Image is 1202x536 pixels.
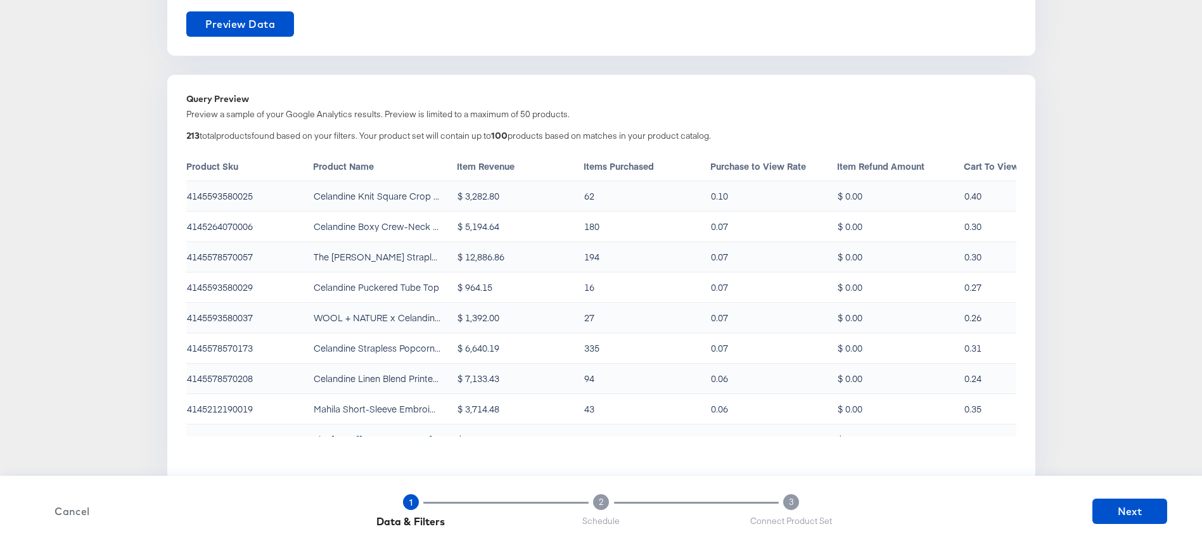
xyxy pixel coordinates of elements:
div: The [DATE][PERSON_NAME] Midi Dress by Anthropologie [314,433,440,445]
div: 4145578570173 [187,341,253,354]
div: 180 [584,220,599,233]
th: Toggle SortBy [964,151,1090,181]
div: $ 3,282.80 [457,189,499,202]
div: 0.07 [711,220,728,233]
div: 94 [584,372,594,385]
div: 16 [584,281,594,293]
div: 0.07 [711,341,728,354]
div: 213 [186,131,200,141]
span: Cancel [40,502,105,520]
div: $ 0.00 [838,311,862,324]
span: 1 [409,497,412,507]
div: 4145593580029 [187,281,253,293]
span: Preview Data [205,15,276,33]
div: WOOL + NATURE x Celandine Crop Tank Top [314,311,440,324]
div: 0.07 [711,311,728,324]
div: 4145578570208 [187,372,253,385]
div: 0.24 [964,372,981,385]
div: 82206491 [187,433,227,445]
div: Product Name [313,160,457,172]
div: $ 964.15 [457,281,492,293]
div: $ 7,133.43 [457,372,499,385]
div: 4145593580037 [187,311,253,324]
div: 4145264070006 [187,220,253,233]
div: Items Purchased [584,160,710,172]
div: 43 [584,402,594,415]
th: Toggle SortBy [584,151,710,181]
div: total products found based on your filters. Your product set will contain up to products based on... [186,130,1016,145]
div: 4145578570057 [187,250,253,263]
div: Celandine Linen Blend Printed Buttondown Shirt [314,372,440,385]
button: Cancel [35,502,110,520]
div: 4145593580025 [187,189,253,202]
div: 0.06 [711,433,728,445]
div: 0.40 [964,189,981,202]
div: 0.30 [964,250,981,263]
button: Next [1092,499,1167,524]
div: 0.27 [964,281,981,293]
div: 0.31 [964,341,981,354]
div: $ 0.00 [838,433,862,445]
div: 0.07 [711,250,728,263]
div: 0.30 [964,220,981,233]
div: $ 3,714.48 [457,402,499,415]
div: $ 9,717.60 [457,433,499,445]
th: Toggle SortBy [186,151,313,181]
div: The [PERSON_NAME] Strapless Linen Top [314,250,440,263]
span: Data & Filters [376,515,445,528]
div: Celandine Knit Square Crop Tank Top [314,189,440,202]
div: $ 6,640.19 [457,341,499,354]
div: 0.06 [711,372,728,385]
div: 0.06 [711,402,728,415]
th: Toggle SortBy [710,151,837,181]
div: 0.35 [964,402,981,415]
div: $ 0.00 [838,220,862,233]
div: 194 [584,250,599,263]
div: Mahila Short-Sleeve Embroidered Cutwork Button-Front Top [314,402,440,415]
div: $ 0.00 [838,402,862,415]
div: Item Refund Amount [837,160,964,172]
div: $ 1,392.00 [457,311,499,324]
th: Toggle SortBy [313,151,457,181]
div: 100 [491,131,508,141]
div: Product Sku [186,160,313,172]
div: 0.07 [711,281,728,293]
button: Preview Data [186,11,295,37]
div: $ 12,886.86 [457,250,504,263]
th: Toggle SortBy [457,151,584,181]
th: Toggle SortBy [837,151,964,181]
div: 27 [584,311,594,324]
div: Celandine Puckered Tube Top [314,281,439,293]
div: $ 0.00 [838,341,862,354]
div: Preview a sample of your Google Analytics results. Preview is limited to a maximum of 50 products. [186,108,1016,120]
div: $ 0.00 [838,372,862,385]
div: $ 0.00 [838,281,862,293]
span: Connect Product Set [750,515,832,527]
div: Purchase to View Rate [710,160,837,172]
div: 62 [584,189,594,202]
span: Schedule [582,515,620,527]
div: $ 5,194.64 [457,220,499,233]
div: Cart To View Rate [964,160,1090,172]
div: Celandine Boxy Crew-Neck Tee [314,220,440,233]
div: Item Revenue [457,160,584,172]
span: Next [1097,502,1162,520]
div: 0.26 [964,311,981,324]
div: 0.23 [964,433,981,445]
span: 3 [789,496,794,508]
div: Celandine Strapless Popcorn Midi Dress [314,341,440,354]
div: Query Preview [186,94,1016,104]
div: 117 [584,433,599,445]
div: 335 [584,341,599,354]
span: 2 [599,496,604,508]
div: $ 0.00 [838,250,862,263]
div: 4145212190019 [187,402,253,415]
div: 0.10 [711,189,728,202]
div: $ 0.00 [838,189,862,202]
